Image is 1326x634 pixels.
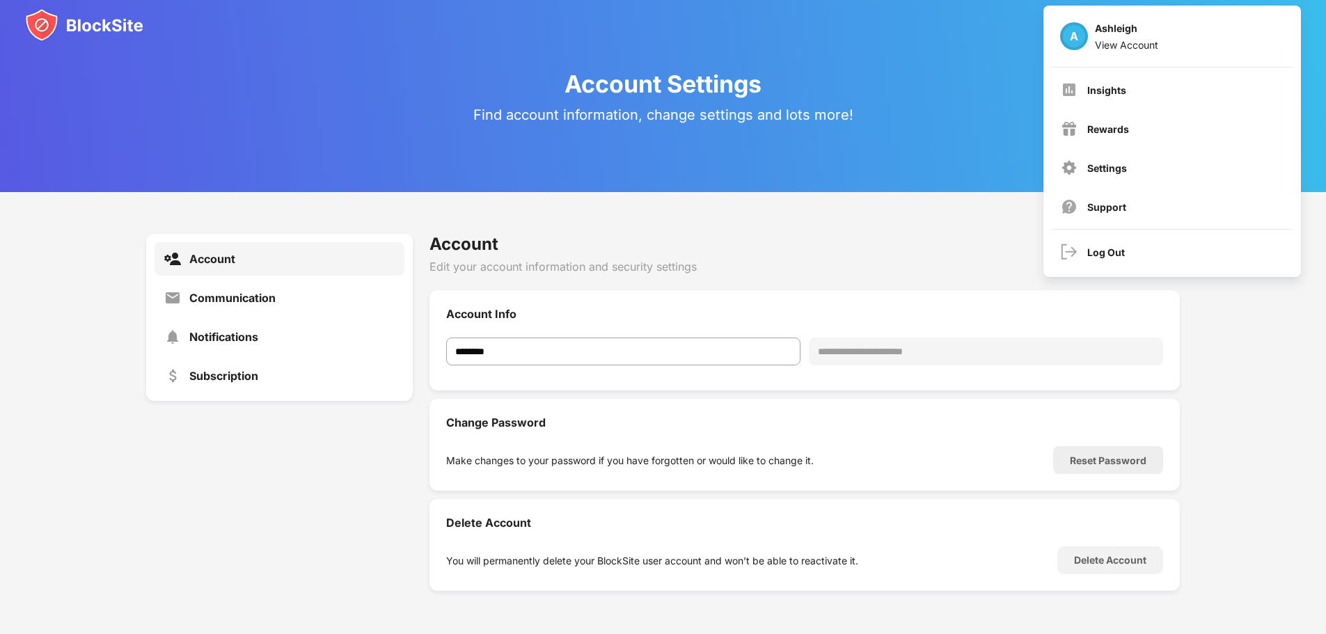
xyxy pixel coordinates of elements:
[429,260,1180,274] div: Edit your account information and security settings
[189,252,235,266] div: Account
[164,367,181,384] img: settings-subscription.svg
[446,307,1163,321] div: Account Info
[1087,246,1125,258] div: Log Out
[1095,39,1158,51] div: View Account
[1087,162,1127,174] div: Settings
[1087,84,1126,96] div: Insights
[164,328,181,345] img: settings-notifications.svg
[1070,454,1146,466] div: Reset Password
[1061,81,1078,98] img: menu-insights.svg
[25,8,143,42] img: blocksite-icon.svg
[446,516,1163,530] div: Delete Account
[473,106,853,123] div: Find account information, change settings and lots more!
[189,330,258,344] div: Notifications
[164,251,181,267] img: settings-account-active.svg
[155,242,404,276] a: Account
[446,555,858,566] div: You will permanently delete your BlockSite user account and won’t be able to reactivate it.
[155,359,404,393] a: Subscription
[1095,22,1158,39] div: Ashleigh
[1074,555,1146,566] div: Delete Account
[155,281,404,315] a: Communication
[1061,159,1078,176] img: menu-settings.svg
[446,454,814,466] div: Make changes to your password if you have forgotten or would like to change it.
[189,291,276,305] div: Communication
[1087,201,1126,213] div: Support
[1061,198,1078,215] img: support.svg
[155,320,404,354] a: Notifications
[1087,123,1129,135] div: Rewards
[189,369,258,383] div: Subscription
[1061,244,1078,260] img: logout.svg
[429,234,1180,254] div: Account
[1061,120,1078,137] img: menu-rewards.svg
[1060,22,1088,50] div: A
[164,290,181,306] img: settings-communication.svg
[565,70,761,98] div: Account Settings
[446,415,1163,429] div: Change Password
